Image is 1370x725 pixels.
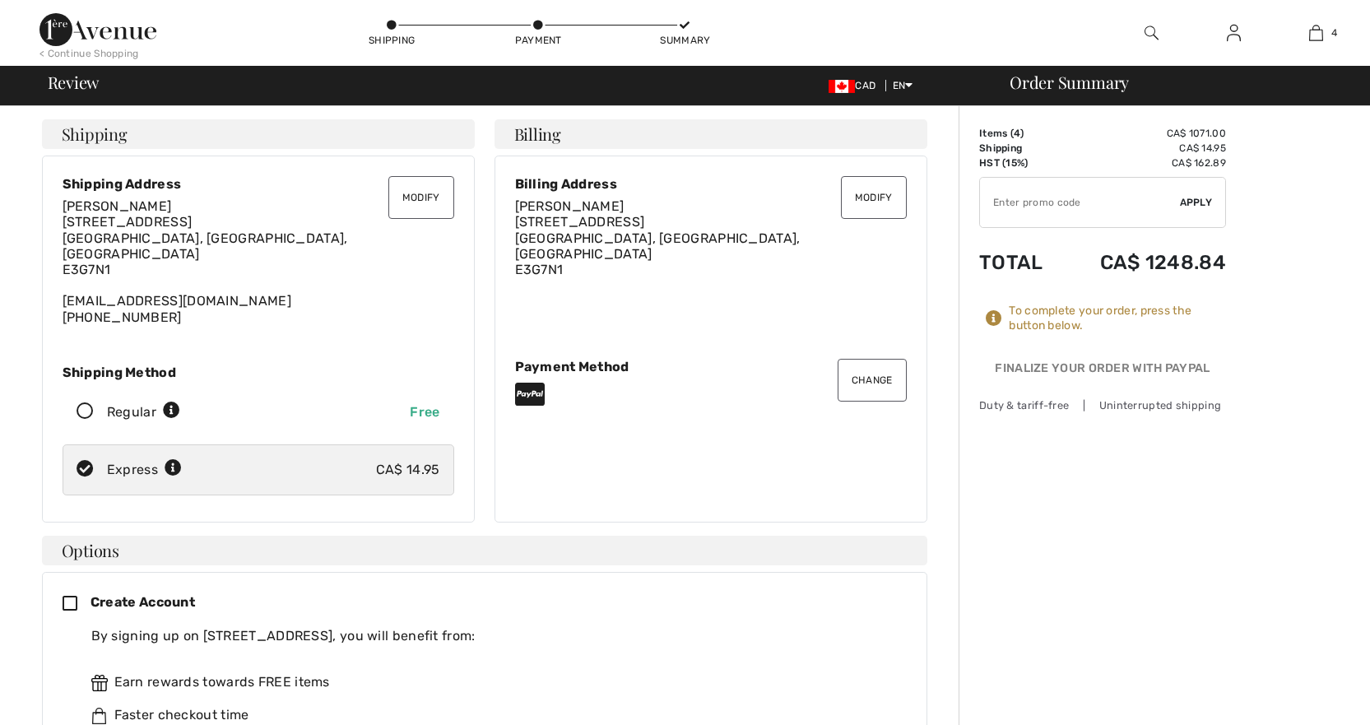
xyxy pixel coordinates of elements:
[63,214,348,277] span: [STREET_ADDRESS] [GEOGRAPHIC_DATA], [GEOGRAPHIC_DATA], [GEOGRAPHIC_DATA] E3G7N1
[48,74,100,91] span: Review
[367,33,416,48] div: Shipping
[979,397,1226,413] div: Duty & tariff-free | Uninterrupted shipping
[388,176,454,219] button: Modify
[1014,128,1020,139] span: 4
[979,235,1062,290] td: Total
[1062,156,1226,170] td: CA$ 162.89
[990,74,1360,91] div: Order Summary
[515,176,907,192] div: Billing Address
[515,359,907,374] div: Payment Method
[91,594,195,610] span: Create Account
[829,80,855,93] img: Canadian Dollar
[62,126,128,142] span: Shipping
[1062,235,1226,290] td: CA$ 1248.84
[63,198,172,214] span: [PERSON_NAME]
[410,404,439,420] span: Free
[91,672,894,692] div: Earn rewards towards FREE items
[829,80,882,91] span: CAD
[91,708,108,724] img: faster.svg
[39,46,139,61] div: < Continue Shopping
[1145,23,1159,43] img: search the website
[1227,23,1241,43] img: My Info
[979,360,1226,384] div: Finalize Your Order with PayPal
[63,365,454,380] div: Shipping Method
[514,126,561,142] span: Billing
[63,176,454,192] div: Shipping Address
[980,178,1180,227] input: Promo code
[63,198,454,325] div: [EMAIL_ADDRESS][DOMAIN_NAME] [PHONE_NUMBER]
[107,402,180,422] div: Regular
[979,156,1062,170] td: HST (15%)
[39,13,156,46] img: 1ère Avenue
[1331,26,1337,40] span: 4
[107,460,182,480] div: Express
[513,33,563,48] div: Payment
[1180,195,1213,210] span: Apply
[1062,141,1226,156] td: CA$ 14.95
[91,626,894,646] div: By signing up on [STREET_ADDRESS], you will benefit from:
[838,359,907,402] button: Change
[893,80,913,91] span: EN
[1009,304,1226,333] div: To complete your order, press the button below.
[515,198,625,214] span: [PERSON_NAME]
[979,141,1062,156] td: Shipping
[979,126,1062,141] td: Items ( )
[1062,126,1226,141] td: CA$ 1071.00
[1214,23,1254,44] a: Sign In
[42,536,927,565] h4: Options
[376,460,440,480] div: CA$ 14.95
[1309,23,1323,43] img: My Bag
[91,675,108,691] img: rewards.svg
[841,176,907,219] button: Modify
[91,705,894,725] div: Faster checkout time
[660,33,709,48] div: Summary
[515,214,801,277] span: [STREET_ADDRESS] [GEOGRAPHIC_DATA], [GEOGRAPHIC_DATA], [GEOGRAPHIC_DATA] E3G7N1
[1275,23,1356,43] a: 4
